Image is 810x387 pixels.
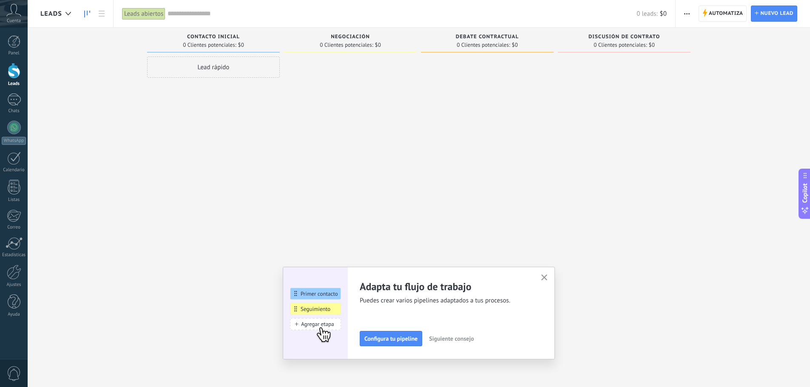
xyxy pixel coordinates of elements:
[2,167,26,173] div: Calendario
[562,34,686,41] div: Discusión de contrato
[2,282,26,288] div: Ajustes
[80,6,94,22] a: Leads
[660,10,667,18] span: $0
[425,332,477,345] button: Siguiente consejo
[375,42,381,48] span: $0
[588,34,660,40] span: Discusión de contrato
[2,312,26,317] div: Ayuda
[2,137,26,145] div: WhatsApp
[40,10,62,18] span: Leads
[7,18,21,24] span: Cuenta
[2,51,26,56] div: Panel
[187,34,240,40] span: Contacto inicial
[183,42,236,48] span: 0 Clientes potenciales:
[457,42,510,48] span: 0 Clientes potenciales:
[594,42,647,48] span: 0 Clientes potenciales:
[709,6,743,21] span: Automatiza
[429,336,474,342] span: Siguiente consejo
[288,34,412,41] div: Negociación
[364,336,418,342] span: Configura tu pipeline
[360,331,422,346] button: Configura tu pipeline
[94,6,109,22] a: Lista
[122,8,165,20] div: Leads abiertos
[331,34,370,40] span: Negociación
[2,108,26,114] div: Chats
[637,10,657,18] span: 0 leads:
[751,6,797,22] a: Nuevo lead
[147,56,280,78] div: Lead rápido
[2,81,26,87] div: Leads
[699,6,747,22] a: Automatiza
[2,225,26,230] div: Correo
[649,42,655,48] span: $0
[238,42,244,48] span: $0
[360,280,531,293] h2: Adapta tu flujo de trabajo
[512,42,518,48] span: $0
[681,6,693,22] button: Más
[425,34,549,41] div: Debate contractual
[360,297,531,305] span: Puedes crear varios pipelines adaptados a tus procesos.
[760,6,793,21] span: Nuevo lead
[2,252,26,258] div: Estadísticas
[320,42,373,48] span: 0 Clientes potenciales:
[801,183,809,203] span: Copilot
[456,34,519,40] span: Debate contractual
[2,197,26,203] div: Listas
[151,34,276,41] div: Contacto inicial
